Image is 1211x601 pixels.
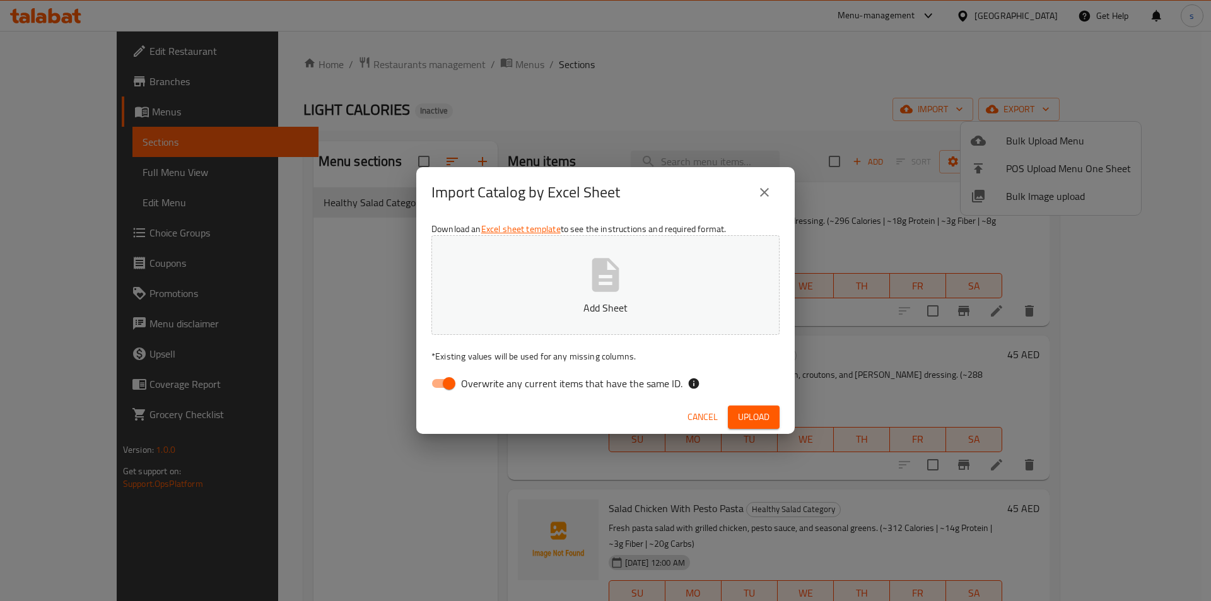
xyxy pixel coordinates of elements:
button: Cancel [682,406,723,429]
p: Add Sheet [451,300,760,315]
h2: Import Catalog by Excel Sheet [431,182,620,202]
span: Upload [738,409,769,425]
span: Cancel [687,409,718,425]
div: Download an to see the instructions and required format. [416,218,795,400]
svg: If the overwrite option isn't selected, then the items that match an existing ID will be ignored ... [687,377,700,390]
p: Existing values will be used for any missing columns. [431,350,780,363]
button: Upload [728,406,780,429]
span: Overwrite any current items that have the same ID. [461,376,682,391]
button: close [749,177,780,207]
button: Add Sheet [431,235,780,335]
a: Excel sheet template [481,221,561,237]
